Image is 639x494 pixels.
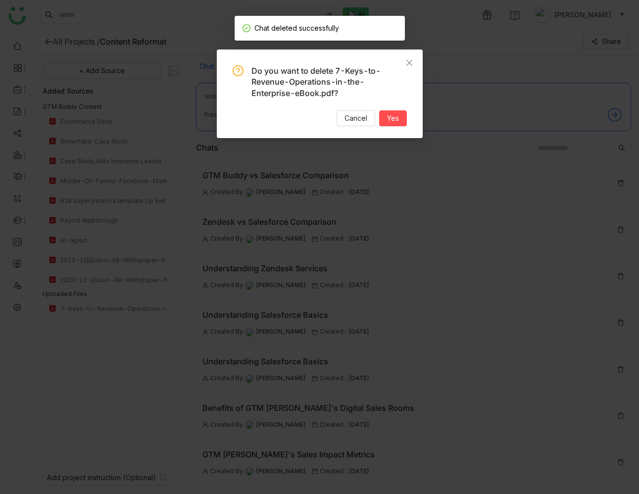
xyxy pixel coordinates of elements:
button: Close [396,49,423,76]
button: Yes [379,110,407,126]
span: Chat deleted successfully [254,24,339,32]
button: Cancel [337,110,375,126]
span: Cancel [344,113,367,124]
span: Do you want to delete 7-Keys-to-Revenue-Operations-in-the-Enterprise-eBook.pdf? [251,66,381,98]
span: Yes [387,113,399,124]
